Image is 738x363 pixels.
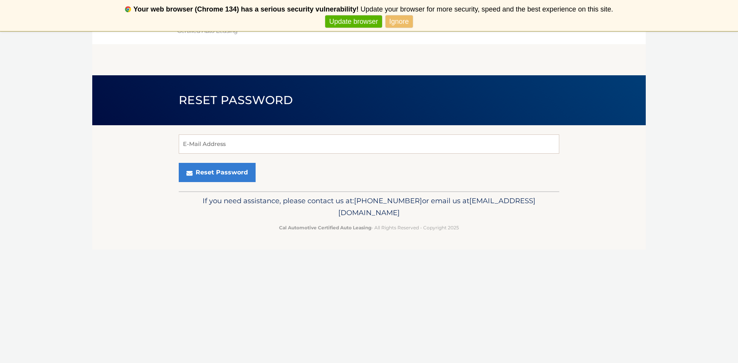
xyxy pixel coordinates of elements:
a: Update browser [325,15,382,28]
span: Update your browser for more security, speed and the best experience on this site. [361,5,613,13]
input: E-Mail Address [179,134,559,154]
button: Reset Password [179,163,256,182]
p: If you need assistance, please contact us at: or email us at [184,195,554,219]
a: Ignore [386,15,413,28]
p: - All Rights Reserved - Copyright 2025 [184,224,554,232]
span: Reset Password [179,93,293,107]
span: [PHONE_NUMBER] [354,196,422,205]
b: Your web browser (Chrome 134) has a serious security vulnerability! [133,5,359,13]
strong: Cal Automotive Certified Auto Leasing [279,225,371,230]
